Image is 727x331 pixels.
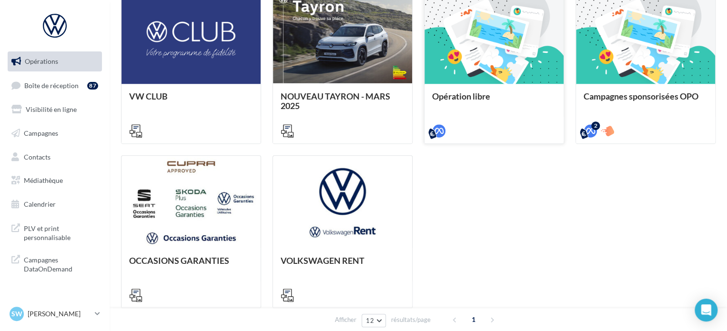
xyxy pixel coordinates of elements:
button: 12 [362,314,386,327]
div: Open Intercom Messenger [695,299,717,321]
a: SW [PERSON_NAME] [8,305,102,323]
p: [PERSON_NAME] [28,309,91,319]
span: SW [11,309,22,319]
span: 1 [466,312,481,327]
span: OCCASIONS GARANTIES [129,255,229,266]
span: Calendrier [24,200,56,208]
a: Calendrier [6,194,104,214]
span: Boîte de réception [24,81,79,89]
div: 87 [87,82,98,90]
span: Afficher [335,315,356,324]
a: Opérations [6,51,104,71]
span: Opérations [25,57,58,65]
span: Contacts [24,152,50,160]
span: VOLKSWAGEN RENT [281,255,364,266]
span: résultats/page [391,315,431,324]
a: Contacts [6,147,104,167]
a: Campagnes DataOnDemand [6,250,104,278]
span: VW CLUB [129,91,168,101]
span: Campagnes DataOnDemand [24,253,98,274]
span: NOUVEAU TAYRON - MARS 2025 [281,91,390,111]
span: 12 [366,317,374,324]
a: Visibilité en ligne [6,100,104,120]
a: Boîte de réception87 [6,75,104,96]
span: PLV et print personnalisable [24,222,98,242]
span: Campagnes sponsorisées OPO [584,91,698,101]
a: Campagnes [6,123,104,143]
span: Campagnes [24,129,58,137]
span: Médiathèque [24,176,63,184]
span: Visibilité en ligne [26,105,77,113]
div: 2 [591,121,600,130]
a: Médiathèque [6,171,104,191]
span: Opération libre [432,91,490,101]
a: PLV et print personnalisable [6,218,104,246]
